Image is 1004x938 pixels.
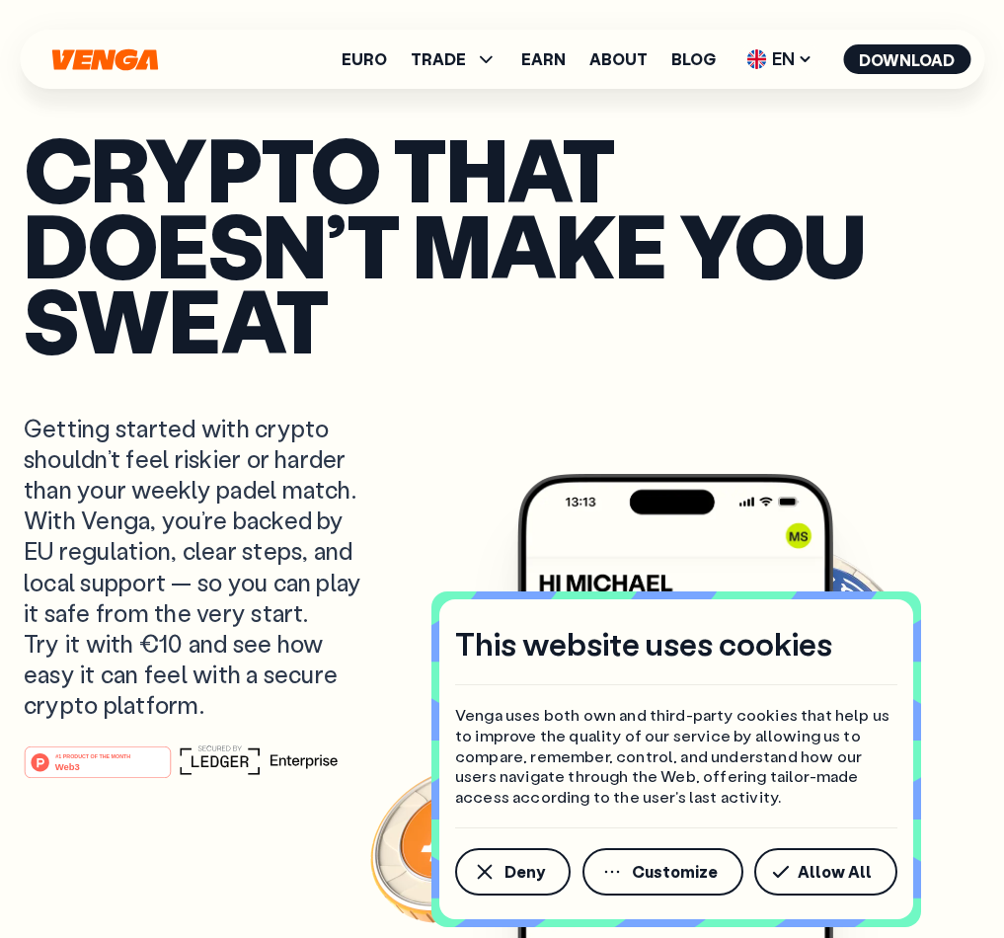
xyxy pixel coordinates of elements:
button: Allow All [754,848,897,896]
button: Customize [582,848,743,896]
tspan: Web3 [55,760,80,771]
button: Deny [455,848,571,896]
a: Euro [342,51,387,67]
img: flag-uk [746,49,766,69]
span: TRADE [411,47,498,71]
h4: This website uses cookies [455,623,832,664]
a: About [589,51,648,67]
img: Solana [774,538,916,680]
span: Customize [632,864,718,880]
button: Download [843,44,970,74]
span: TRADE [411,51,466,67]
h1: Crypto that doesn’t make you sweat [24,130,980,357]
span: EN [739,43,819,75]
span: Allow All [798,864,872,880]
tspan: #1 PRODUCT OF THE MONTH [55,752,130,758]
a: Blog [671,51,716,67]
p: Venga uses both own and third-party cookies that help us to improve the quality of our service by... [455,705,897,808]
p: Getting started with crypto shouldn’t feel riskier or harder than your weekly padel match. With V... [24,413,379,721]
img: Bitcoin [366,754,544,932]
a: Earn [521,51,566,67]
span: Deny [504,864,545,880]
a: #1 PRODUCT OF THE MONTHWeb3 [24,757,172,783]
svg: Home [49,48,160,71]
